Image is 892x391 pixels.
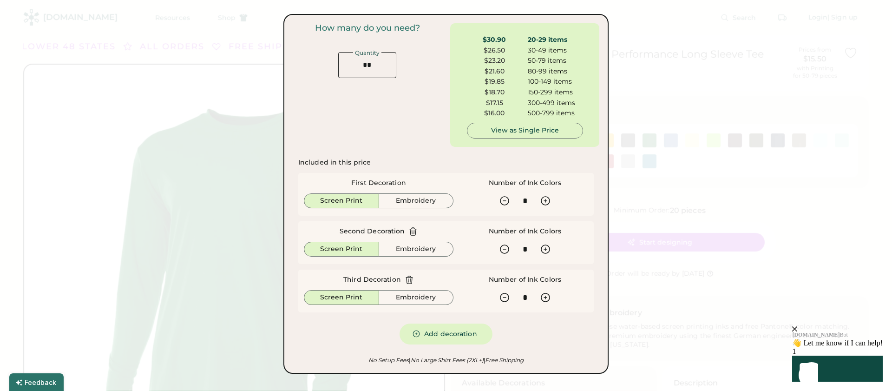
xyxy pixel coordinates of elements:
div: $30.90 [467,35,522,45]
button: Screen Print [304,242,379,257]
div: Third Decoration [343,275,401,285]
div: How many do you need? [315,23,420,33]
div: 150-299 items [528,88,583,97]
iframe: Front Chat [736,272,890,389]
div: Included in this price [298,158,371,167]
div: Number of Ink Colors [489,179,561,188]
div: 20-29 items [528,35,583,45]
div: $16.00 [467,109,522,118]
button: Embroidery [379,290,454,305]
div: View as Single Price [475,126,575,135]
div: $23.20 [467,56,522,66]
div: 300-499 items [528,99,583,108]
button: Screen Print [304,290,379,305]
div: $26.50 [467,46,522,55]
button: Screen Print [304,193,379,208]
em: Free Shipping [484,357,524,364]
div: Quantity [353,50,381,56]
em: No Large Shirt Fees (2XL+) [409,357,483,364]
button: Embroidery [379,193,454,208]
div: Second Decoration [340,227,405,236]
div: $17.15 [467,99,522,108]
div: 50-79 items [528,56,583,66]
div: 80-99 items [528,67,583,76]
div: $21.60 [467,67,522,76]
div: Number of Ink Colors [489,227,561,236]
div: $19.85 [467,77,522,86]
div: Number of Ink Colors [489,275,561,285]
div: 100-149 items [528,77,583,86]
font: | [484,357,485,364]
button: Add decoration [400,324,492,345]
div: 30-49 items [528,46,583,55]
button: Embroidery [379,242,454,257]
div: 500-799 items [528,109,583,118]
div: $18.70 [467,88,522,97]
em: No Setup Fees [368,357,409,364]
font: | [409,357,410,364]
div: First Decoration [351,179,406,188]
